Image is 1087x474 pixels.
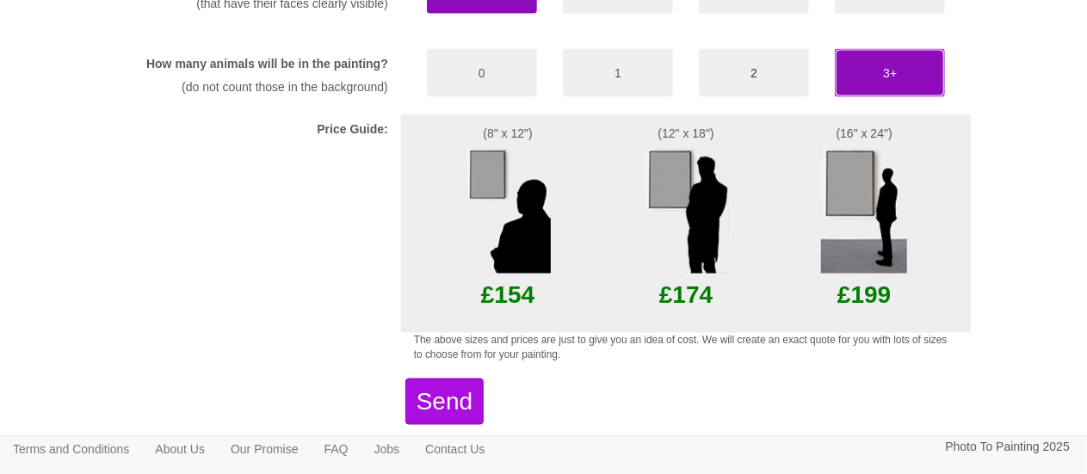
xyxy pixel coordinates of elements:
[414,274,602,316] p: £154
[218,436,312,462] a: Our Promise
[146,55,388,72] label: How many animals will be in the painting?
[627,123,744,145] p: (12" x 18")
[427,49,537,97] button: 0
[405,379,484,425] button: Send
[821,145,907,274] img: Example size of a large painting
[142,436,218,462] a: About Us
[465,145,551,274] img: Example size of a small painting
[312,436,361,462] a: FAQ
[945,436,1070,458] p: Photo To Painting 2025
[699,49,809,97] button: 2
[129,77,388,98] p: (do not count those in the background)
[835,49,945,97] button: 3+
[770,274,959,316] p: £199
[414,333,959,361] p: The above sizes and prices are just to give you an idea of cost. We will create an exact quote fo...
[627,274,744,316] p: £174
[361,436,413,462] a: Jobs
[563,49,673,97] button: 1
[770,123,959,145] p: (16" x 24")
[412,436,497,462] a: Contact Us
[317,120,387,138] label: Price Guide:
[643,145,729,274] img: Example size of a Midi painting
[414,123,602,145] p: (8" x 12")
